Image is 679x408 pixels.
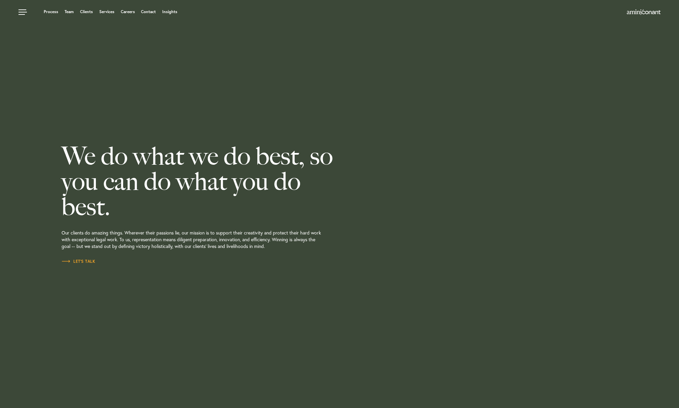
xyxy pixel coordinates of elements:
h2: We do what we do best, so you can do what you do best. [62,144,391,219]
a: Let’s Talk [62,258,95,265]
a: Careers [121,10,135,14]
a: Process [44,10,58,14]
img: Amini & Conant [627,9,660,15]
a: Services [99,10,114,14]
a: Contact [141,10,156,14]
span: Let’s Talk [62,259,95,263]
p: Our clients do amazing things. Wherever their passions lie, our mission is to support their creat... [62,219,391,258]
a: Insights [162,10,177,14]
a: Team [65,10,74,14]
a: Clients [80,10,93,14]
